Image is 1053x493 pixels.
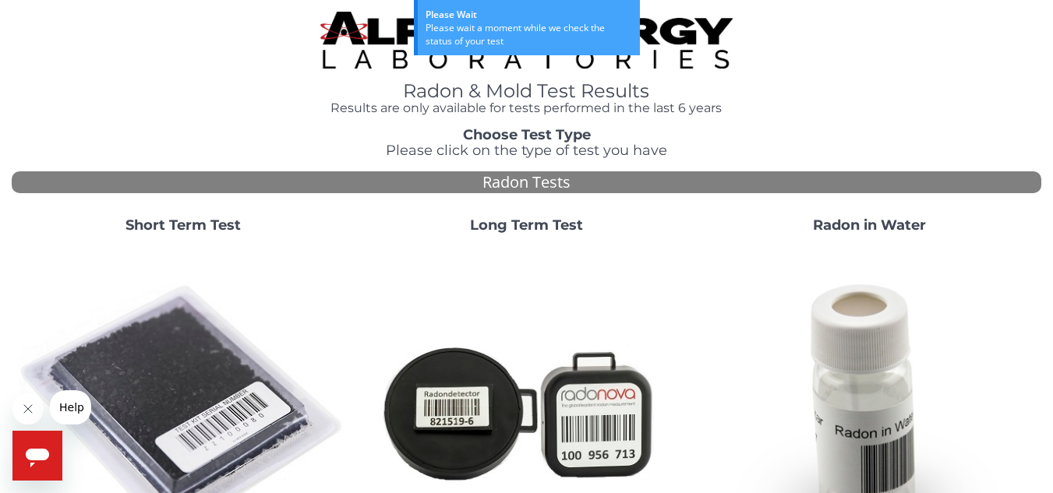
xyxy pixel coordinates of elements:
iframe: Button to launch messaging window [12,431,62,481]
strong: Choose Test Type [463,126,591,143]
strong: Radon in Water [813,217,926,234]
strong: Short Term Test [125,217,241,234]
strong: Long Term Test [470,217,583,234]
iframe: Close message [12,393,44,424]
iframe: Message from company [50,390,91,424]
div: Radon Tests [12,171,1041,194]
span: Please click on the type of test you have [386,142,667,159]
h1: Radon & Mold Test Results [320,81,732,101]
img: TightCrop.jpg [320,12,732,69]
div: Please Wait [426,8,632,21]
div: Please wait a moment while we check the status of your test [426,21,632,48]
h4: Results are only available for tests performed in the last 6 years [320,101,732,115]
